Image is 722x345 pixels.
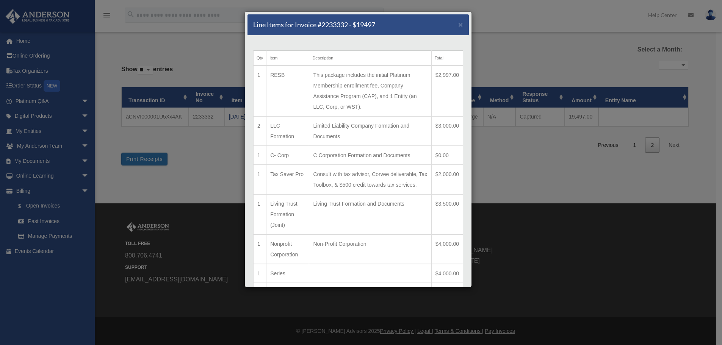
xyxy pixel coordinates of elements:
td: Limited Liability Company Formation and Documents [309,116,431,146]
td: $0.00 [431,146,463,165]
td: LLC Formation [266,116,309,146]
td: $2,997.00 [431,66,463,116]
th: Description [309,51,431,66]
td: Living Trust Formation (Joint) [266,194,309,234]
td: Non-Profit Corporation [309,234,431,264]
td: Nonprofit Corporation [266,234,309,264]
td: $4,000.00 [431,234,463,264]
td: 1 [254,66,266,116]
td: 1 [254,234,266,264]
h5: Line Items for Invoice #2233332 - $19497 [253,20,375,30]
td: 1 [254,146,266,165]
td: Tax Saver Pro [266,165,309,194]
td: $4,000.00 [431,264,463,283]
td: 1 [254,283,266,302]
td: C Corporation Formation and Documents [309,146,431,165]
td: Living Trust Formation and Documents [309,194,431,234]
span: × [458,20,463,29]
td: 1 [254,165,266,194]
td: 1 [254,194,266,234]
td: 1 [254,264,266,283]
td: $3,500.00 [431,194,463,234]
td: 2 [254,116,266,146]
td: RESB [266,66,309,116]
th: Item [266,51,309,66]
th: Qty [254,51,266,66]
td: Consult with tax advisor, Corvee deliverable, Tax Toolbox, & $500 credit towards tax services. [309,165,431,194]
td: $2,000.00 [431,165,463,194]
td: C- Corp [266,146,309,165]
td: $0.00 [431,283,463,302]
td: $3,000.00 [431,116,463,146]
td: This package includes the initial Platinum Membership enrollment fee, Company Assistance Program ... [309,66,431,116]
td: TTB [266,283,309,302]
button: Close [458,20,463,28]
th: Total [431,51,463,66]
td: Series [266,264,309,283]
